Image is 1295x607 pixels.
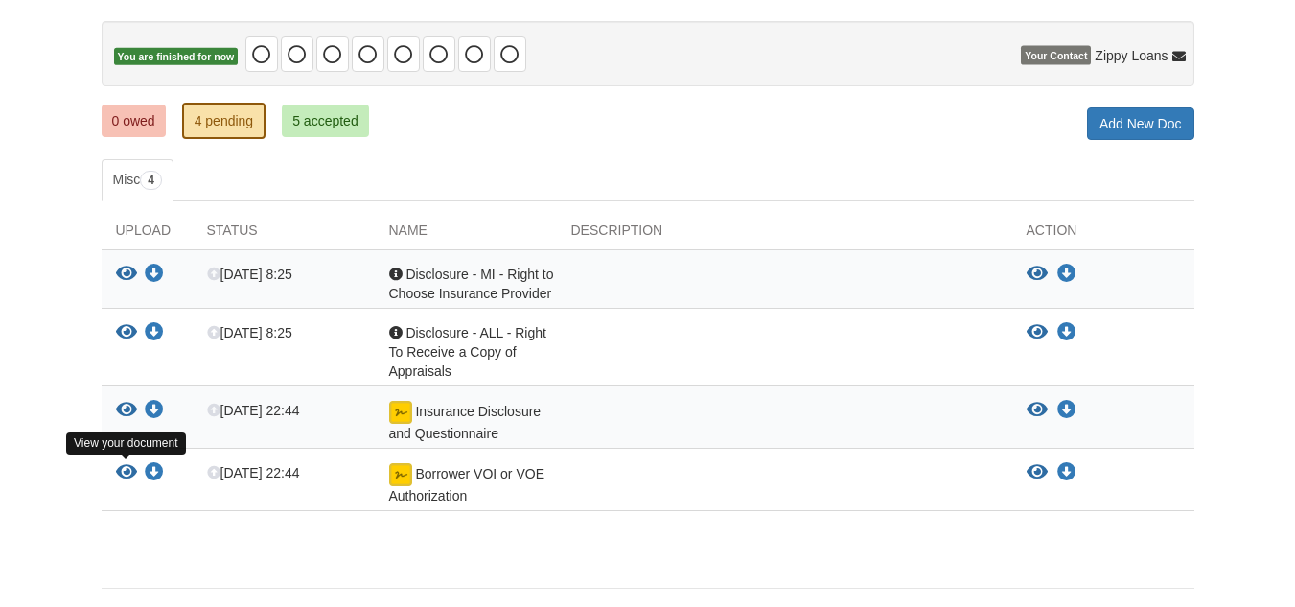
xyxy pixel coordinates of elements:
div: Description [557,221,1012,249]
div: View your document [66,432,186,455]
a: Misc [102,159,173,201]
button: View Disclosure - ALL - Right To Receive a Copy of Appraisals [116,323,137,343]
span: [DATE] 22:44 [207,403,300,418]
a: 5 accepted [282,105,369,137]
span: Borrower VOI or VOE Authorization [389,466,544,503]
a: Download Insurance Disclosure and Questionnaire [1057,403,1076,418]
span: Disclosure - MI - Right to Choose Insurance Provider [389,267,554,301]
span: Your Contact [1021,46,1091,65]
span: [DATE] 8:25 [207,325,292,340]
span: 4 [140,171,162,190]
a: Add New Doc [1087,107,1194,140]
button: View Disclosure - MI - Right to Choose Insurance Provider [1027,265,1048,284]
span: Insurance Disclosure and Questionnaire [389,404,542,441]
div: Action [1012,221,1194,249]
span: [DATE] 22:44 [207,465,300,480]
span: Zippy Loans [1095,46,1168,65]
div: Status [193,221,375,249]
button: View Disclosure - ALL - Right To Receive a Copy of Appraisals [1027,323,1048,342]
a: 0 owed [102,105,166,137]
div: Name [375,221,557,249]
a: Download Borrower VOI or VOE Authorization [145,466,164,481]
a: Download Insurance Disclosure and Questionnaire [145,404,164,419]
a: Download Disclosure - MI - Right to Choose Insurance Provider [145,268,164,283]
img: Document fully signed [389,463,412,486]
a: Download Borrower VOI or VOE Authorization [1057,465,1076,480]
a: Download Disclosure - ALL - Right To Receive a Copy of Appraisals [1057,325,1076,340]
div: Upload [102,221,193,249]
span: Disclosure - ALL - Right To Receive a Copy of Appraisals [389,325,546,379]
span: You are finished for now [114,48,239,66]
a: 4 pending [182,103,266,139]
button: View Disclosure - MI - Right to Choose Insurance Provider [116,265,137,285]
a: Download Disclosure - MI - Right to Choose Insurance Provider [1057,267,1076,282]
a: Download Disclosure - ALL - Right To Receive a Copy of Appraisals [145,326,164,341]
button: View Borrower VOI or VOE Authorization [116,463,137,483]
button: View Borrower VOI or VOE Authorization [1027,463,1048,482]
button: View Insurance Disclosure and Questionnaire [1027,401,1048,420]
span: [DATE] 8:25 [207,267,292,282]
img: Document fully signed [389,401,412,424]
button: View Insurance Disclosure and Questionnaire [116,401,137,421]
